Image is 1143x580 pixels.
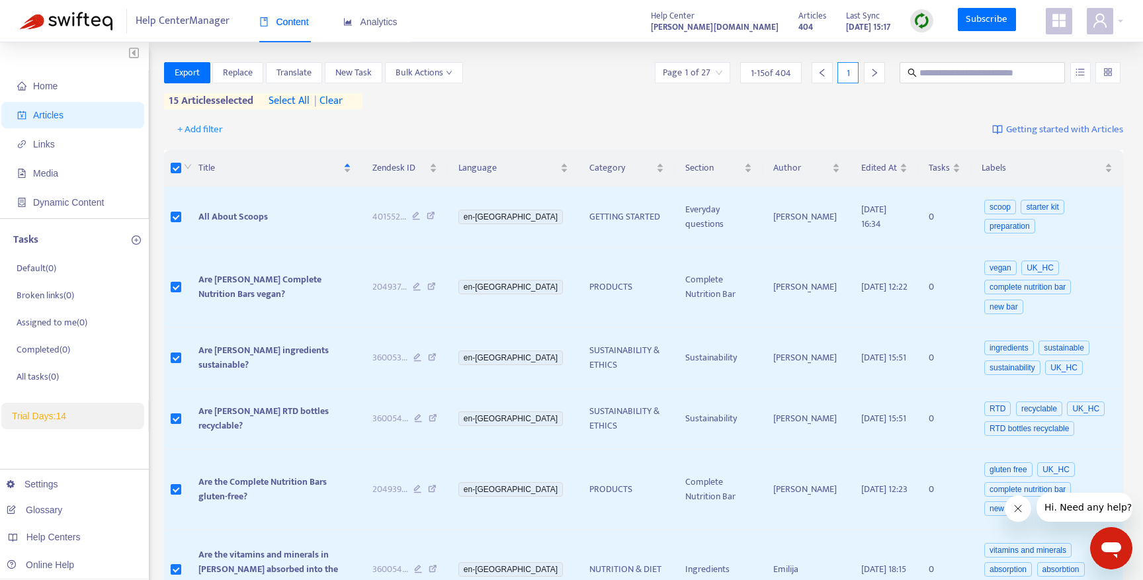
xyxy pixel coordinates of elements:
[136,9,230,34] span: Help Center Manager
[851,150,918,186] th: Edited At
[198,209,268,224] span: All About Scoops
[184,163,192,171] span: down
[325,62,382,83] button: New Task
[17,315,87,329] p: Assigned to me ( 0 )
[1016,401,1062,416] span: recyclable
[984,341,1034,355] span: ingredients
[17,198,26,207] span: container
[1092,13,1108,28] span: user
[458,562,563,577] span: en-[GEOGRAPHIC_DATA]
[1021,200,1064,214] span: starter kit
[870,68,879,77] span: right
[198,161,341,175] span: Title
[458,351,563,365] span: en-[GEOGRAPHIC_DATA]
[269,93,310,109] span: select all
[589,161,654,175] span: Category
[17,140,26,149] span: link
[579,450,675,530] td: PRODUCTS
[33,168,58,179] span: Media
[26,532,81,542] span: Help Centers
[446,69,452,76] span: down
[818,68,827,77] span: left
[918,150,971,186] th: Tasks
[33,110,63,120] span: Articles
[861,411,906,426] span: [DATE] 15:51
[372,280,407,294] span: 204937 ...
[861,161,897,175] span: Edited At
[372,161,427,175] span: Zendesk ID
[1021,261,1059,275] span: UK_HC
[861,350,906,365] span: [DATE] 15:51
[918,328,971,389] td: 0
[343,17,398,27] span: Analytics
[17,81,26,91] span: home
[984,360,1040,375] span: sustainability
[984,543,1072,558] span: vitamins and minerals
[913,13,930,29] img: sync.dc5367851b00ba804db3.png
[918,450,971,530] td: 0
[198,403,329,433] span: Are [PERSON_NAME] RTD bottles recyclable?
[984,219,1035,233] span: preparation
[798,20,813,34] strong: 404
[861,279,908,294] span: [DATE] 12:22
[17,288,74,302] p: Broken links ( 0 )
[310,93,343,109] span: clear
[164,62,210,83] button: Export
[177,122,223,138] span: + Add filter
[372,482,407,497] span: 204939 ...
[675,450,763,530] td: Complete Nutrition Bar
[651,19,779,34] a: [PERSON_NAME][DOMAIN_NAME]
[992,124,1003,135] img: image-link
[763,247,851,328] td: [PERSON_NAME]
[763,186,851,247] td: [PERSON_NAME]
[984,200,1016,214] span: scoop
[1045,360,1083,375] span: UK_HC
[458,482,563,497] span: en-[GEOGRAPHIC_DATA]
[984,482,1071,497] span: complete nutrition bar
[685,161,741,175] span: Section
[372,351,407,365] span: 360053 ...
[982,161,1102,175] span: Labels
[971,150,1123,186] th: Labels
[651,20,779,34] strong: [PERSON_NAME][DOMAIN_NAME]
[675,247,763,328] td: Complete Nutrition Bar
[385,62,463,83] button: Bulk Actionsdown
[751,66,791,80] span: 1 - 15 of 404
[763,150,851,186] th: Author
[17,261,56,275] p: Default ( 0 )
[1006,122,1123,138] span: Getting started with Articles
[17,343,70,356] p: Completed ( 0 )
[335,65,372,80] span: New Task
[1037,562,1085,577] span: absorbtion
[164,93,254,109] span: 15 articles selected
[984,261,1017,275] span: vegan
[13,232,38,248] p: Tasks
[458,210,563,224] span: en-[GEOGRAPHIC_DATA]
[372,411,408,426] span: 360054 ...
[675,389,763,450] td: Sustainability
[1051,13,1067,28] span: appstore
[861,481,908,497] span: [DATE] 12:23
[651,9,695,23] span: Help Center
[763,450,851,530] td: [PERSON_NAME]
[861,561,906,577] span: [DATE] 18:15
[17,370,59,384] p: All tasks ( 0 )
[314,92,317,110] span: |
[798,9,826,23] span: Articles
[266,62,322,83] button: Translate
[908,68,917,77] span: search
[20,12,112,30] img: Swifteq
[984,280,1071,294] span: complete nutrition bar
[7,479,58,489] a: Settings
[167,119,233,140] button: + Add filter
[675,150,763,186] th: Section
[17,110,26,120] span: account-book
[763,328,851,389] td: [PERSON_NAME]
[837,62,859,83] div: 1
[918,186,971,247] td: 0
[276,65,312,80] span: Translate
[212,62,263,83] button: Replace
[984,462,1033,477] span: gluten free
[1005,495,1031,522] iframe: Close message
[132,235,141,245] span: plus-circle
